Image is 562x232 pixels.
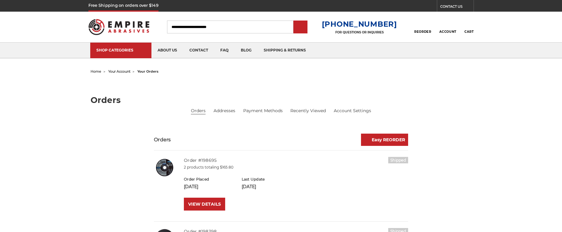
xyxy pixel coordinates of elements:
[361,134,408,146] a: Easy REORDER
[439,30,456,34] span: Account
[235,43,258,58] a: blog
[214,43,235,58] a: faq
[440,3,474,12] a: CONTACT US
[108,69,130,74] a: your account
[242,177,293,182] h6: Last Update
[322,20,397,29] a: [PHONE_NUMBER]
[90,43,151,58] a: SHOP CATEGORIES
[151,43,183,58] a: about us
[191,108,206,114] li: Orders
[91,96,472,104] h1: Orders
[290,108,326,114] a: Recently Viewed
[322,30,397,34] p: FOR QUESTIONS OR INQUIRIES
[214,108,235,114] a: Addresses
[88,15,150,39] img: Empire Abrasives
[184,165,408,170] p: 2 products totaling $165.80
[464,30,474,34] span: Cart
[242,184,256,189] span: [DATE]
[334,108,371,114] a: Account Settings
[96,48,145,52] div: SHOP CATEGORIES
[137,69,158,74] span: your orders
[184,177,235,182] h6: Order Placed
[154,136,171,143] h3: Orders
[243,108,283,114] a: Payment Methods
[258,43,312,58] a: shipping & returns
[184,198,225,211] a: VIEW DETAILS
[184,184,198,189] span: [DATE]
[183,43,214,58] a: contact
[184,158,217,163] a: Order #198695
[414,20,431,33] a: Reorder
[414,30,431,34] span: Reorder
[388,157,408,163] h6: Shipped
[464,20,474,34] a: Cart
[91,69,101,74] a: home
[294,21,307,33] input: Submit
[154,157,175,178] img: 5" x 3/64" x 7/8" Depressed Center Type 27 Cut Off Wheel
